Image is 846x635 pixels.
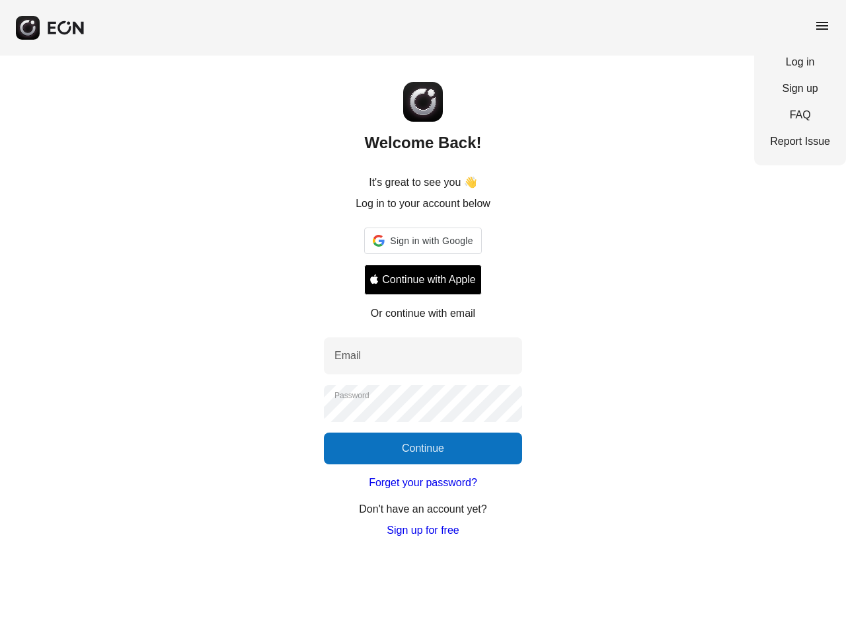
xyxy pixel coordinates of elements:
[387,523,459,538] a: Sign up for free
[359,501,486,517] p: Don't have an account yet?
[369,175,477,190] p: It's great to see you 👋
[390,233,473,249] span: Sign in with Google
[371,306,475,321] p: Or continue with email
[334,390,369,401] label: Password
[334,348,361,364] label: Email
[324,433,522,464] button: Continue
[770,54,830,70] a: Log in
[814,18,830,34] span: menu
[770,81,830,97] a: Sign up
[369,475,477,491] a: Forget your password?
[770,134,830,149] a: Report Issue
[364,228,481,254] div: Sign in with Google
[770,107,830,123] a: FAQ
[356,196,490,212] p: Log in to your account below
[364,265,481,295] button: Signin with apple ID
[365,132,482,153] h2: Welcome Back!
